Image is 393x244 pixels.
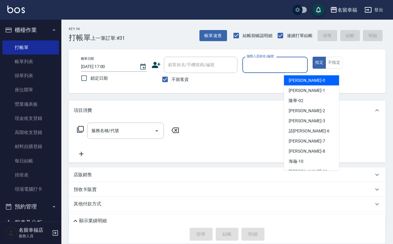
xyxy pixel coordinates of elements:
[2,182,59,196] a: 現場電腦打卡
[243,32,273,39] span: 結帳前確認明細
[289,77,325,84] span: [PERSON_NAME] -0
[2,154,59,168] a: 每日結帳
[289,148,325,154] span: [PERSON_NAME] -8
[2,40,59,55] a: 打帳單
[136,59,150,74] button: Choose date, selected date is 2025-08-16
[74,107,92,114] p: 項目消費
[74,201,104,208] p: 其他付款方式
[69,27,91,31] h2: Key In
[289,87,325,94] span: [PERSON_NAME] -1
[69,101,386,120] div: 項目消費
[69,167,386,182] div: 店販銷售
[69,182,386,197] div: 預收卡販賣
[2,22,59,38] button: 櫃檯作業
[287,32,313,39] span: 連續打單結帳
[81,56,94,61] label: 帳單日期
[91,75,108,82] span: 鎖定日期
[69,197,386,212] div: 其他付款方式
[2,125,59,139] a: 高階收支登錄
[326,57,343,69] button: 不指定
[19,227,50,233] h5: 名留幸福店
[289,97,303,104] span: 隆華 -02
[2,215,59,231] button: 報表及分析
[81,62,133,72] input: YYYY/MM/DD hh:mm
[199,30,227,41] button: 帳單速查
[5,227,17,239] img: Person
[19,233,50,239] p: 服務人員
[289,138,325,144] span: [PERSON_NAME] -7
[79,218,107,224] p: 顯示業績明細
[152,126,162,136] button: Open
[289,118,325,124] span: [PERSON_NAME] -3
[171,76,189,83] span: 不留客資
[2,139,59,154] a: 材料自購登錄
[247,54,274,59] label: 服務人員姓名/編號
[313,57,326,69] button: 指定
[328,4,360,16] button: 名留幸福
[289,128,329,134] span: 語[PERSON_NAME] -6
[2,55,59,69] a: 帳單列表
[337,6,357,14] div: 名留幸福
[2,97,59,111] a: 營業儀表板
[2,69,59,83] a: 掛單列表
[69,212,386,226] div: 備註及來源
[74,172,92,178] p: 店販銷售
[74,186,97,193] p: 預收卡販賣
[2,83,59,97] a: 座位開單
[362,4,386,16] button: 登出
[2,111,59,125] a: 現金收支登錄
[2,168,59,182] a: 排班表
[312,4,325,16] button: save
[289,168,327,175] span: [PERSON_NAME] -11
[7,6,25,13] img: Logo
[91,34,125,42] span: 上一筆訂單:#31
[289,158,303,165] span: 海龜 -10
[69,33,91,42] h3: 打帳單
[2,199,59,215] button: 預約管理
[289,108,325,114] span: [PERSON_NAME] -2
